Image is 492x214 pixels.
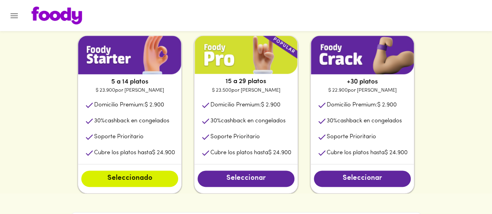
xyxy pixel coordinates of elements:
[89,174,170,183] span: Seleccionado
[78,36,181,74] img: plan1
[194,87,298,94] p: $ 23.500 por [PERSON_NAME]
[94,149,175,157] p: Cubre los platos hasta $ 24.900
[78,87,181,94] p: $ 23.900 por [PERSON_NAME]
[322,174,403,183] span: Seleccionar
[210,133,260,141] p: Soporte Prioritario
[210,149,291,157] p: Cubre los platos hasta $ 24.900
[210,101,280,109] p: Domicilio Premium:
[327,149,408,157] p: Cubre los platos hasta $ 24.900
[94,101,164,109] p: Domicilio Premium:
[327,117,402,125] p: cashback en congelados
[327,133,376,141] p: Soporte Prioritario
[94,117,169,125] p: cashback en congelados
[311,87,414,94] p: $ 22.900 por [PERSON_NAME]
[377,102,397,108] span: $ 2.900
[311,36,414,74] img: plan1
[198,171,294,187] button: Seleccionar
[194,36,298,74] img: plan1
[447,169,484,206] iframe: Messagebird Livechat Widget
[311,77,414,87] p: +30 platos
[314,171,411,187] button: Seleccionar
[205,174,287,183] span: Seleccionar
[32,7,82,24] img: logo.png
[261,102,280,108] span: $ 2.900
[78,77,181,87] p: 5 a 14 platos
[210,117,285,125] p: cashback en congelados
[81,171,178,187] button: Seleccionado
[94,133,144,141] p: Soporte Prioritario
[327,118,337,124] span: 30 %
[194,77,298,86] p: 15 a 29 platos
[5,6,24,25] button: Menu
[145,102,164,108] span: $ 2.900
[94,118,105,124] span: 30 %
[210,118,221,124] span: 30 %
[327,101,397,109] p: Domicilio Premium:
